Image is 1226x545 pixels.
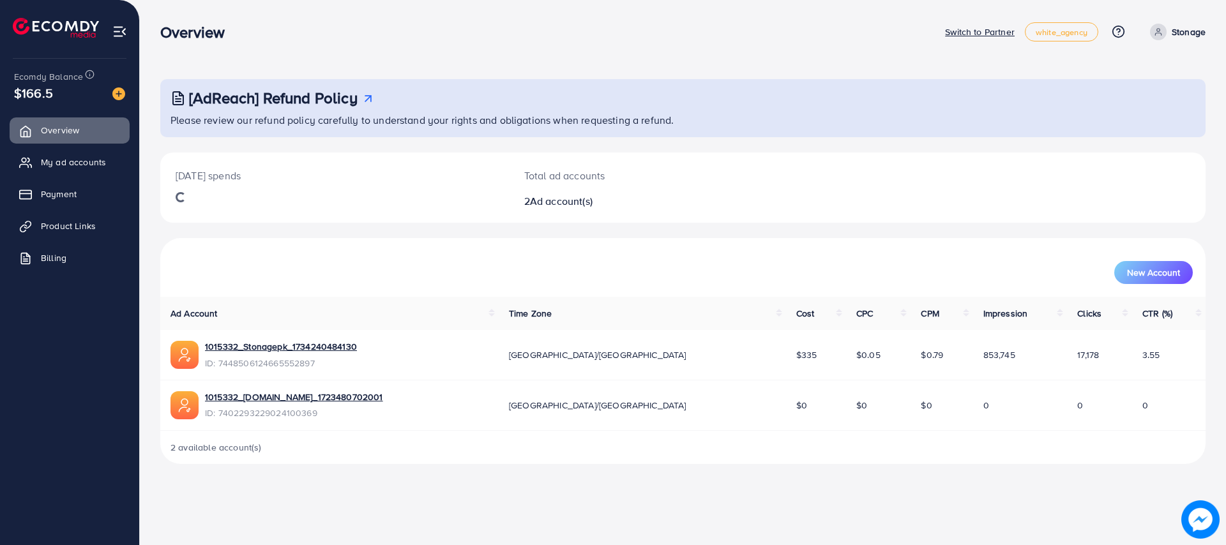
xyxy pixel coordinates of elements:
[170,341,199,369] img: ic-ads-acc.e4c84228.svg
[14,84,53,102] span: $166.5
[509,307,552,320] span: Time Zone
[1077,399,1083,412] span: 0
[41,251,66,264] span: Billing
[856,399,867,412] span: $0
[856,307,873,320] span: CPC
[1142,307,1172,320] span: CTR (%)
[205,340,357,353] a: 1015332_Stonagepk_1734240484130
[205,357,357,370] span: ID: 7448506124665552897
[1142,348,1160,361] span: 3.55
[13,18,99,38] img: logo
[10,245,130,271] a: Billing
[921,307,939,320] span: CPM
[524,168,755,183] p: Total ad accounts
[189,89,358,107] h3: [AdReach] Refund Policy
[983,307,1028,320] span: Impression
[10,149,130,175] a: My ad accounts
[14,70,83,83] span: Ecomdy Balance
[112,87,125,100] img: image
[1127,268,1180,277] span: New Account
[112,24,127,39] img: menu
[1036,28,1087,36] span: white_agency
[205,391,383,403] a: 1015332_[DOMAIN_NAME]_1723480702001
[1114,261,1193,284] button: New Account
[796,307,815,320] span: Cost
[1142,399,1148,412] span: 0
[41,220,96,232] span: Product Links
[41,156,106,168] span: My ad accounts
[10,117,130,143] a: Overview
[509,348,686,361] span: [GEOGRAPHIC_DATA]/[GEOGRAPHIC_DATA]
[921,348,943,361] span: $0.79
[945,24,1015,40] p: Switch to Partner
[921,399,932,412] span: $0
[1025,22,1098,41] a: white_agency
[170,307,218,320] span: Ad Account
[796,399,807,412] span: $0
[170,112,1198,128] p: Please review our refund policy carefully to understand your rights and obligations when requesti...
[1077,307,1101,320] span: Clicks
[176,168,494,183] p: [DATE] spends
[524,195,755,207] h2: 2
[983,399,989,412] span: 0
[530,194,593,208] span: Ad account(s)
[205,407,383,419] span: ID: 7402293229024100369
[856,348,881,361] span: $0.05
[796,348,817,361] span: $335
[160,23,235,41] h3: Overview
[509,399,686,412] span: [GEOGRAPHIC_DATA]/[GEOGRAPHIC_DATA]
[1172,24,1206,40] p: Stonage
[41,124,79,137] span: Overview
[10,213,130,239] a: Product Links
[1077,348,1099,361] span: 17,178
[1181,500,1220,539] img: image
[983,348,1015,361] span: 853,745
[1145,24,1206,40] a: Stonage
[41,188,77,200] span: Payment
[10,181,130,207] a: Payment
[170,441,262,454] span: 2 available account(s)
[170,391,199,419] img: ic-ads-acc.e4c84228.svg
